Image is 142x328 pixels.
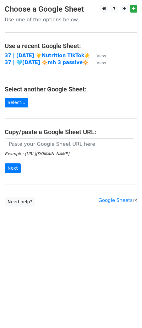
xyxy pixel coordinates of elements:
h4: Use a recent Google Sheet: [5,42,137,50]
input: Next [5,163,21,173]
small: View [96,60,106,65]
a: Google Sheets [98,198,137,203]
a: 37 | [DATE] ☀️Nutrition TikTok☀️ [5,53,90,58]
input: Paste your Google Sheet URL here [5,138,134,150]
h4: Copy/paste a Google Sheet URL: [5,128,137,136]
p: Use one of the options below... [5,16,137,23]
a: Need help? [5,197,35,207]
a: Select... [5,98,28,107]
h3: Choose a Google Sheet [5,5,137,14]
a: 37 | 🩵[DATE] 🔆mh 3 passive🔆 [5,60,89,65]
h4: Select another Google Sheet: [5,85,137,93]
small: Example: [URL][DOMAIN_NAME] [5,151,69,156]
a: View [90,60,106,65]
small: View [96,53,106,58]
a: View [90,53,106,58]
